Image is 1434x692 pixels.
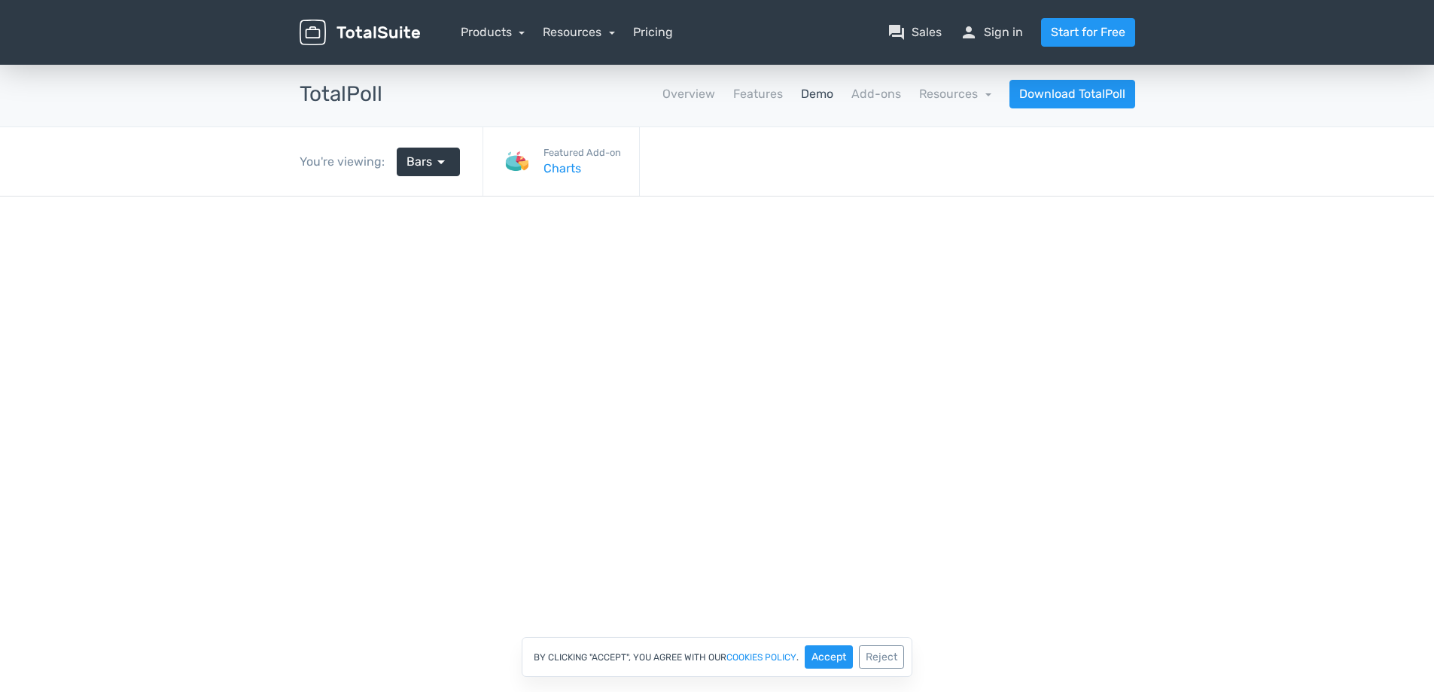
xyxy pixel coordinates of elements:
[919,87,991,101] a: Resources
[406,153,432,171] span: Bars
[633,23,673,41] a: Pricing
[859,645,904,669] button: Reject
[1009,80,1135,108] a: Download TotalPoll
[733,85,783,103] a: Features
[300,83,382,106] h3: TotalPoll
[1041,18,1135,47] a: Start for Free
[662,85,715,103] a: Overview
[887,23,906,41] span: question_answer
[501,147,531,177] img: Charts
[851,85,901,103] a: Add-ons
[300,153,397,171] div: You're viewing:
[726,653,796,662] a: cookies policy
[432,153,450,171] span: arrow_drop_down
[543,25,615,39] a: Resources
[887,23,942,41] a: question_answerSales
[397,148,460,176] a: Bars arrow_drop_down
[805,645,853,669] button: Accept
[461,25,525,39] a: Products
[801,85,833,103] a: Demo
[522,637,912,677] div: By clicking "Accept", you agree with our .
[543,160,621,178] a: Charts
[300,20,420,46] img: TotalSuite for WordPress
[960,23,978,41] span: person
[543,145,621,160] small: Featured Add-on
[960,23,1023,41] a: personSign in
